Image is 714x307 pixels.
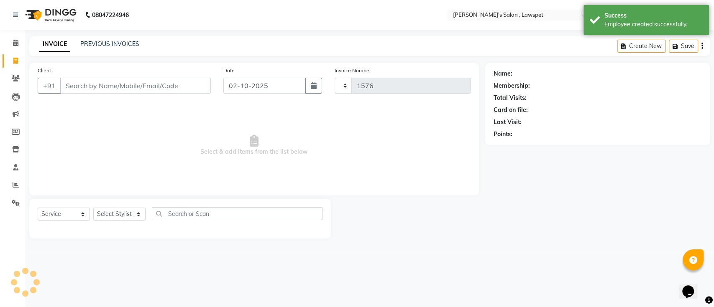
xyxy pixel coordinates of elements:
[669,40,698,53] button: Save
[604,11,703,20] div: Success
[494,106,528,114] div: Card on file:
[617,40,665,53] button: Create New
[38,78,61,94] button: +91
[223,67,235,74] label: Date
[679,274,706,299] iframe: chat widget
[92,3,129,27] b: 08047224946
[494,81,530,90] div: Membership:
[80,40,139,48] a: PREVIOUS INVOICES
[21,3,79,27] img: logo
[494,130,512,139] div: Points:
[335,67,371,74] label: Invoice Number
[60,78,211,94] input: Search by Name/Mobile/Email/Code
[494,94,527,102] div: Total Visits:
[152,207,322,220] input: Search or Scan
[604,20,703,29] div: Employee created successfully.
[494,118,522,127] div: Last Visit:
[494,69,512,78] div: Name:
[39,37,70,52] a: INVOICE
[38,67,51,74] label: Client
[38,104,471,187] span: Select & add items from the list below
